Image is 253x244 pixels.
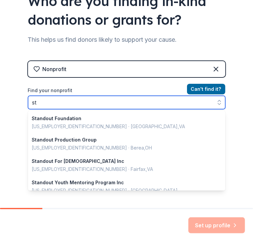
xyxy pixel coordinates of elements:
div: [US_EMPLOYER_IDENTIFICATION_NUMBER] · [GEOGRAPHIC_DATA] , [GEOGRAPHIC_DATA] [32,187,213,203]
div: [US_EMPLOYER_IDENTIFICATION_NUMBER] · [GEOGRAPHIC_DATA] , VA [32,123,213,131]
div: Standout Production Group [32,136,213,144]
div: [US_EMPLOYER_IDENTIFICATION_NUMBER] · Fairfax , VA [32,165,213,173]
div: Standout For [DEMOGRAPHIC_DATA] Inc [32,157,213,165]
div: Standout Youth Mentoring Program Inc [32,179,213,187]
div: [US_EMPLOYER_IDENTIFICATION_NUMBER] · Berea , OH [32,144,213,152]
div: Standout Foundation [32,114,213,123]
input: Search by name, EIN, or city [28,96,225,109]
